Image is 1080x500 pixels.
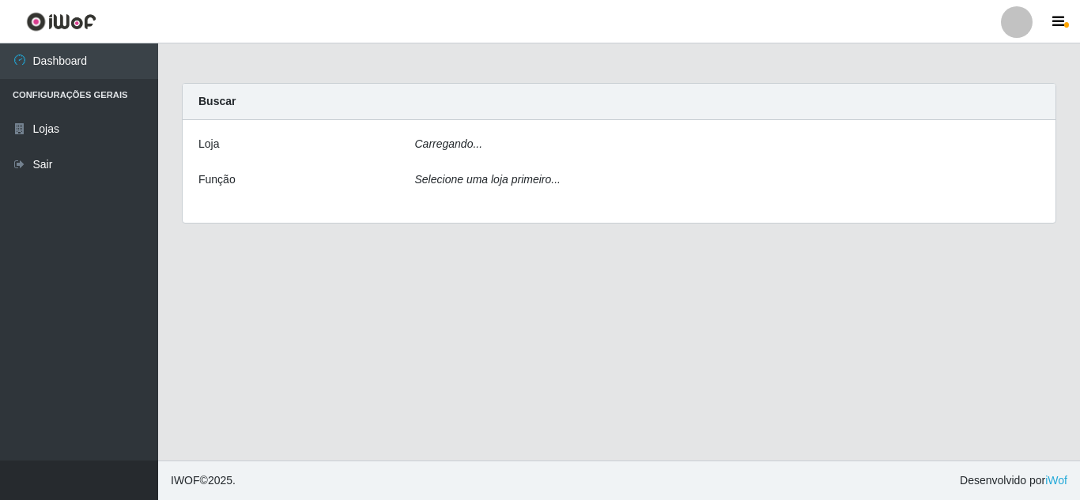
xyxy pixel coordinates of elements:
[198,136,219,152] label: Loja
[1045,474,1067,487] a: iWof
[26,12,96,32] img: CoreUI Logo
[171,472,236,489] span: © 2025 .
[415,137,483,150] i: Carregando...
[415,173,561,186] i: Selecione uma loja primeiro...
[171,474,200,487] span: IWOF
[198,95,236,107] strong: Buscar
[198,171,236,188] label: Função
[960,472,1067,489] span: Desenvolvido por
